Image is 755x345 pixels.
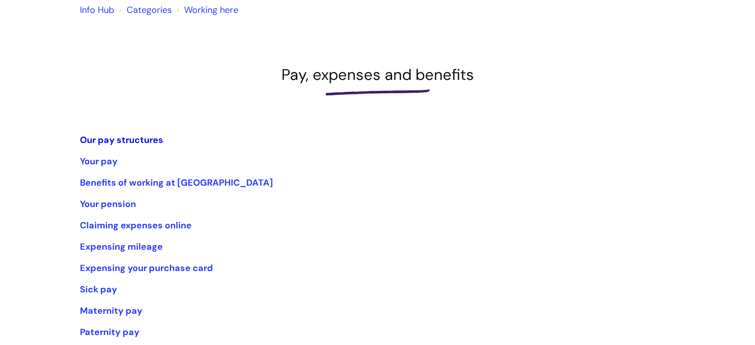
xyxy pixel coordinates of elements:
[80,283,117,295] a: Sick pay
[80,134,163,146] a: Our pay structures
[80,198,136,210] a: Your pension
[80,155,118,167] a: Your pay
[127,4,172,16] a: Categories
[80,177,273,189] a: Benefits of working at [GEOGRAPHIC_DATA]
[80,4,114,16] a: Info Hub
[80,219,192,231] a: Claiming expenses online
[80,305,142,317] a: Maternity pay
[184,4,238,16] a: Working here
[117,2,172,18] li: Solution home
[80,66,676,84] h1: Pay, expenses and benefits
[80,241,163,253] a: Expensing mileage
[174,2,238,18] li: Working here
[80,262,213,274] a: Expensing your purchase card
[80,326,139,338] a: Paternity pay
